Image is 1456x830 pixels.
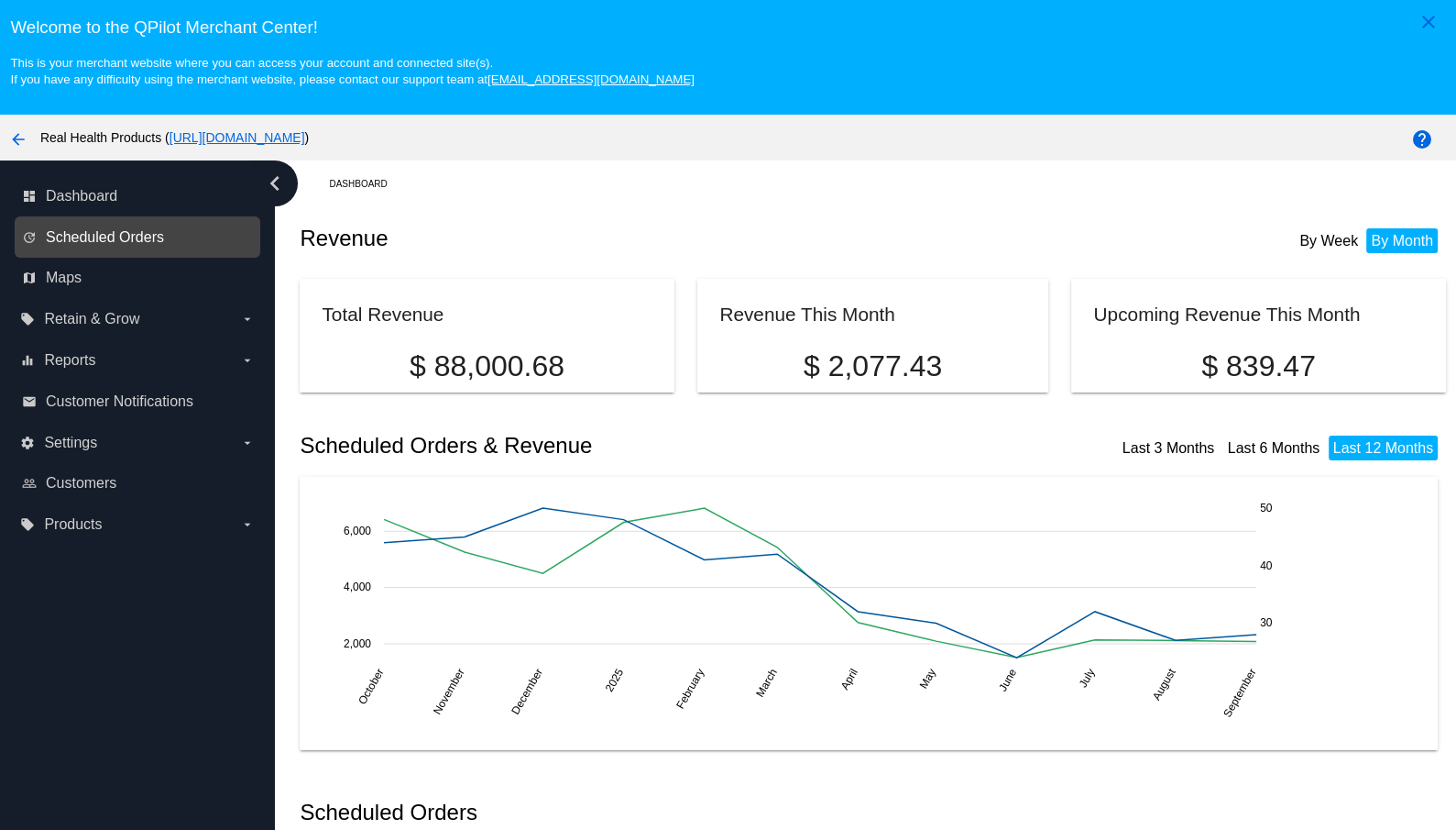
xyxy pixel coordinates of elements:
[753,667,780,700] text: March
[1411,128,1433,150] mat-icon: help
[1093,349,1423,383] p: $ 839.47
[603,666,627,693] text: 2025
[22,387,255,416] a: email Customer Notifications
[240,517,255,532] i: arrow_drop_down
[260,169,290,198] i: chevron_left
[46,270,82,286] span: Maps
[10,56,694,86] small: This is your merchant website where you can access your account and connected site(s). If you hav...
[322,349,651,383] p: $ 88,000.68
[240,353,255,368] i: arrow_drop_down
[240,312,255,326] i: arrow_drop_down
[1295,228,1363,253] li: By Week
[1333,440,1433,456] a: Last 12 Months
[44,435,97,451] span: Settings
[329,170,403,198] a: Dashboard
[1221,667,1259,720] text: September
[344,581,371,593] text: 4,000
[44,311,139,327] span: Retain & Grow
[300,800,872,825] h2: Scheduled Orders
[46,188,117,205] span: Dashboard
[46,229,164,246] span: Scheduled Orders
[300,433,872,459] h2: Scheduled Orders & Revenue
[20,353,35,368] i: equalizer
[1260,502,1273,515] text: 50
[240,436,255,450] i: arrow_drop_down
[356,667,387,707] text: October
[344,637,371,650] text: 2,000
[1093,304,1360,325] h2: Upcoming Revenue This Month
[22,271,37,285] i: map
[838,667,860,692] text: April
[22,469,255,498] a: people_outline Customers
[487,72,695,86] a: [EMAIL_ADDRESS][DOMAIN_NAME]
[22,182,255,211] a: dashboard Dashboard
[1260,616,1273,629] text: 30
[1077,667,1098,690] text: July
[7,128,29,150] mat-icon: arrow_back
[20,517,35,532] i: local_offer
[1366,228,1438,253] li: By Month
[1150,666,1178,703] text: August
[674,667,707,712] text: February
[719,349,1025,383] p: $ 2,077.43
[170,130,305,145] a: [URL][DOMAIN_NAME]
[44,516,102,533] span: Products
[44,352,95,369] span: Reports
[40,130,309,145] span: Real Health Products ( )
[1260,559,1273,572] text: 40
[996,666,1019,693] text: June
[22,476,37,491] i: people_outline
[917,667,938,692] text: May
[46,475,116,492] span: Customers
[431,667,467,717] text: November
[10,17,1445,38] h3: Welcome to the QPilot Merchant Center!
[22,223,255,252] a: update Scheduled Orders
[1228,440,1320,456] a: Last 6 Months
[22,263,255,293] a: map Maps
[22,394,37,409] i: email
[322,304,443,325] h2: Total Revenue
[20,436,35,450] i: settings
[300,226,872,251] h2: Revenue
[22,189,37,204] i: dashboard
[509,667,546,717] text: December
[1418,11,1440,33] mat-icon: close
[20,312,35,326] i: local_offer
[46,393,193,410] span: Customer Notifications
[22,230,37,245] i: update
[344,525,371,537] text: 6,000
[1122,440,1215,456] a: Last 3 Months
[719,304,895,325] h2: Revenue This Month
